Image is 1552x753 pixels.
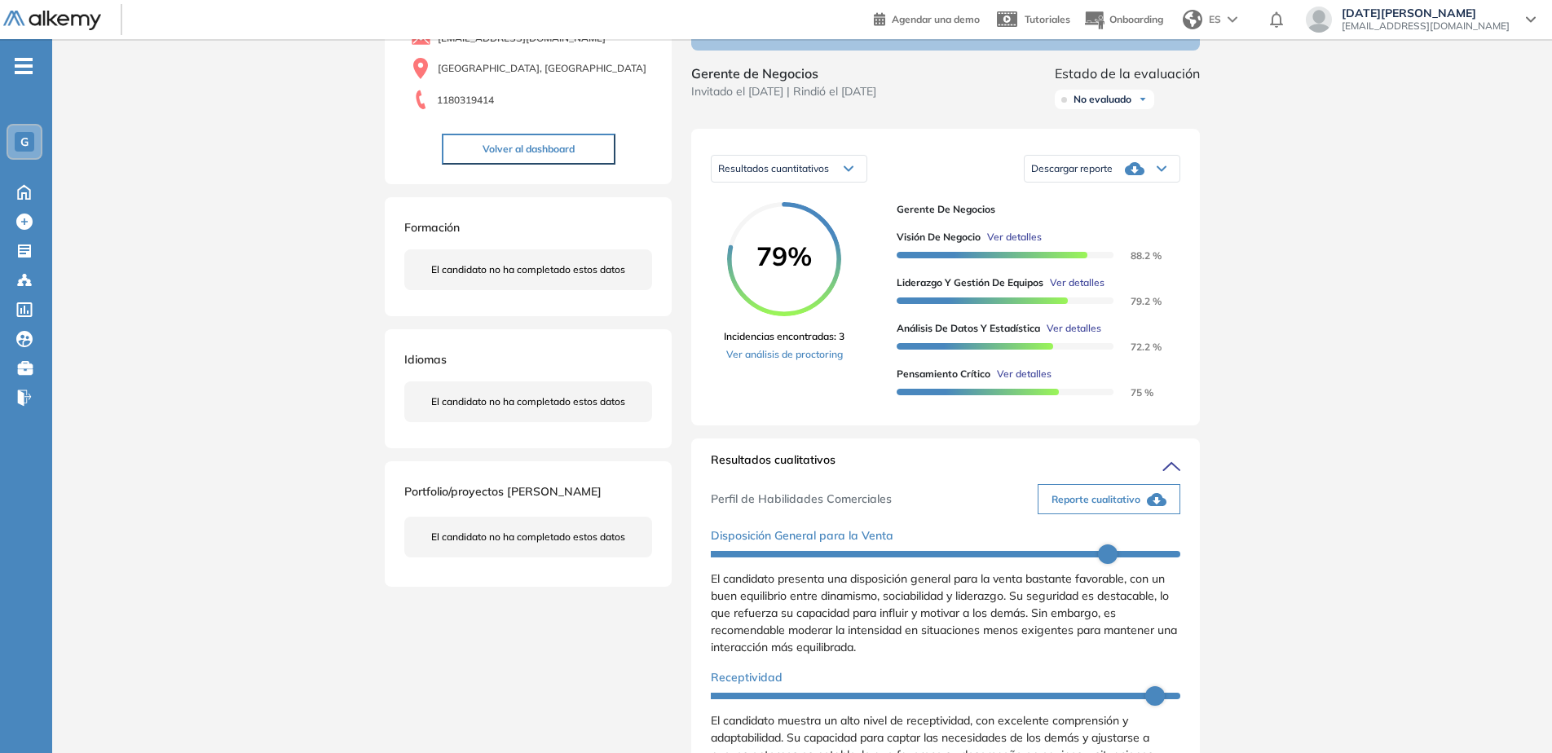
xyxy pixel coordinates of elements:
a: Agendar una demo [874,8,980,28]
span: 72.2 % [1111,341,1162,353]
span: Portfolio/proyectos [PERSON_NAME] [404,484,602,499]
button: Ver detalles [990,367,1052,381]
a: Ver análisis de proctoring [724,347,844,362]
button: Ver detalles [1040,321,1101,336]
span: Disposición General para la Venta [711,527,893,544]
span: Ver detalles [987,230,1042,244]
img: arrow [1228,16,1237,23]
span: Receptividad [711,669,783,686]
span: [EMAIL_ADDRESS][DOMAIN_NAME] [1342,20,1510,33]
span: 88.2 % [1111,249,1162,262]
span: 1180319414 [437,93,494,108]
span: Formación [404,220,460,235]
button: Onboarding [1083,2,1163,37]
button: Ver detalles [1043,275,1104,290]
img: world [1183,10,1202,29]
i: - [15,64,33,68]
span: Liderazgo y Gestión de Equipos [897,275,1043,290]
span: 79.2 % [1111,295,1162,307]
button: Ver detalles [981,230,1042,244]
span: [GEOGRAPHIC_DATA], [GEOGRAPHIC_DATA] [438,61,646,76]
span: G [20,135,29,148]
span: Pensamiento Crítico [897,367,990,381]
span: ES [1209,12,1221,27]
span: El candidato no ha completado estos datos [431,530,625,544]
span: Idiomas [404,352,447,367]
span: Resultados cuantitativos [718,162,829,174]
span: Invitado el [DATE] | Rindió el [DATE] [691,83,876,100]
span: 79% [727,243,841,269]
span: Tutoriales [1025,13,1070,25]
span: Ver detalles [997,367,1052,381]
span: Estado de la evaluación [1055,64,1200,83]
span: Incidencias encontradas: 3 [724,329,844,344]
span: Gerente de Negocios [897,202,1167,217]
span: Ver detalles [1047,321,1101,336]
img: Ícono de flecha [1138,95,1148,104]
span: Reporte cualitativo [1052,492,1140,507]
span: Resultados cualitativos [711,451,836,478]
span: Perfil de Habilidades Comerciales [711,491,892,508]
span: Ver detalles [1050,275,1104,290]
span: Análisis de Datos y Estadística [897,321,1040,336]
span: Descargar reporte [1031,162,1113,175]
span: [DATE][PERSON_NAME] [1342,7,1510,20]
button: Volver al dashboard [442,134,615,165]
span: 75 % [1111,386,1153,399]
span: El candidato no ha completado estos datos [431,262,625,277]
span: No evaluado [1074,93,1131,106]
span: Agendar una demo [892,13,980,25]
span: Gerente de Negocios [691,64,876,83]
span: Visión de negocio [897,230,981,244]
span: El candidato presenta una disposición general para la venta bastante favorable, con un buen equil... [711,571,1177,654]
img: Logo [3,11,101,31]
span: El candidato no ha completado estos datos [431,394,625,409]
button: Reporte cualitativo [1038,484,1180,514]
span: Onboarding [1109,13,1163,25]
